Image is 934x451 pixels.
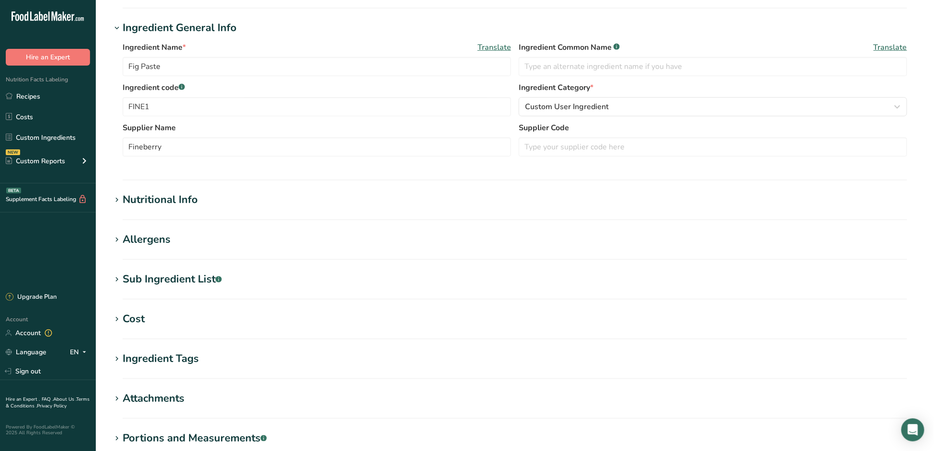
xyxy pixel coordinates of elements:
[42,396,53,403] a: FAQ .
[123,137,511,157] input: Type your supplier name here
[519,57,907,76] input: Type an alternate ingredient name if you have
[519,42,620,53] span: Ingredient Common Name
[123,97,511,116] input: Type your ingredient code here
[123,351,199,367] div: Ingredient Tags
[123,42,186,53] span: Ingredient Name
[123,430,267,446] div: Portions and Measurements
[123,20,237,36] div: Ingredient General Info
[123,57,511,76] input: Type your ingredient name here
[123,391,184,406] div: Attachments
[6,396,90,409] a: Terms & Conditions .
[123,232,171,248] div: Allergens
[123,122,511,134] label: Supplier Name
[6,149,20,155] div: NEW
[519,97,907,116] button: Custom User Ingredient
[70,347,90,358] div: EN
[525,101,609,113] span: Custom User Ingredient
[874,42,907,53] span: Translate
[519,82,907,93] label: Ingredient Category
[6,396,40,403] a: Hire an Expert .
[6,49,90,66] button: Hire an Expert
[478,42,511,53] span: Translate
[6,188,21,193] div: BETA
[901,418,924,441] div: Open Intercom Messenger
[123,271,222,287] div: Sub Ingredient List
[6,424,90,436] div: Powered By FoodLabelMaker © 2025 All Rights Reserved
[6,293,57,302] div: Upgrade Plan
[519,137,907,157] input: Type your supplier code here
[6,156,65,166] div: Custom Reports
[6,344,46,361] a: Language
[37,403,67,409] a: Privacy Policy
[123,311,145,327] div: Cost
[123,82,511,93] label: Ingredient code
[53,396,76,403] a: About Us .
[123,192,198,208] div: Nutritional Info
[519,122,907,134] label: Supplier Code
